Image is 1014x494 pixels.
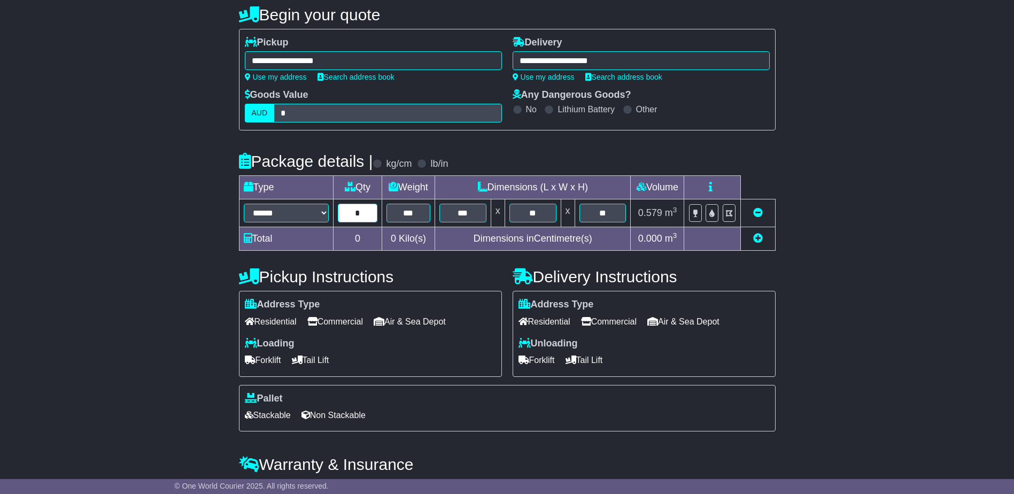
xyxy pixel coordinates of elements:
span: Commercial [307,313,363,330]
label: kg/cm [386,158,412,170]
span: Non Stackable [301,407,366,423]
span: Forklift [518,352,555,368]
span: 0.579 [638,207,662,218]
span: Commercial [581,313,637,330]
td: x [491,199,505,227]
label: Pallet [245,393,283,405]
td: Dimensions (L x W x H) [435,176,631,199]
span: 0 [391,233,396,244]
span: m [665,233,677,244]
td: Dimensions in Centimetre(s) [435,227,631,251]
sup: 3 [673,231,677,240]
span: Residential [518,313,570,330]
span: m [665,207,677,218]
label: lb/in [430,158,448,170]
td: Kilo(s) [382,227,435,251]
label: No [526,104,537,114]
label: Loading [245,338,295,350]
sup: 3 [673,206,677,214]
td: Type [239,176,334,199]
a: Use my address [245,73,307,81]
td: 0 [334,227,382,251]
label: Address Type [245,299,320,311]
span: Forklift [245,352,281,368]
label: Delivery [513,37,562,49]
td: Weight [382,176,435,199]
h4: Pickup Instructions [239,268,502,285]
span: Air & Sea Depot [374,313,446,330]
a: Remove this item [753,207,763,218]
span: Air & Sea Depot [647,313,719,330]
label: AUD [245,104,275,122]
span: Tail Lift [292,352,329,368]
h4: Warranty & Insurance [239,456,776,473]
label: Address Type [518,299,594,311]
td: x [561,199,575,227]
a: Search address book [585,73,662,81]
span: Tail Lift [566,352,603,368]
label: Unloading [518,338,578,350]
td: Total [239,227,334,251]
label: Lithium Battery [558,104,615,114]
a: Search address book [318,73,394,81]
label: Goods Value [245,89,308,101]
span: Stackable [245,407,291,423]
td: Qty [334,176,382,199]
h4: Delivery Instructions [513,268,776,285]
a: Use my address [513,73,575,81]
a: Add new item [753,233,763,244]
td: Volume [631,176,684,199]
span: Residential [245,313,297,330]
span: 0.000 [638,233,662,244]
span: © One World Courier 2025. All rights reserved. [174,482,329,490]
h4: Begin your quote [239,6,776,24]
label: Any Dangerous Goods? [513,89,631,101]
label: Other [636,104,657,114]
h4: Package details | [239,152,373,170]
label: Pickup [245,37,289,49]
